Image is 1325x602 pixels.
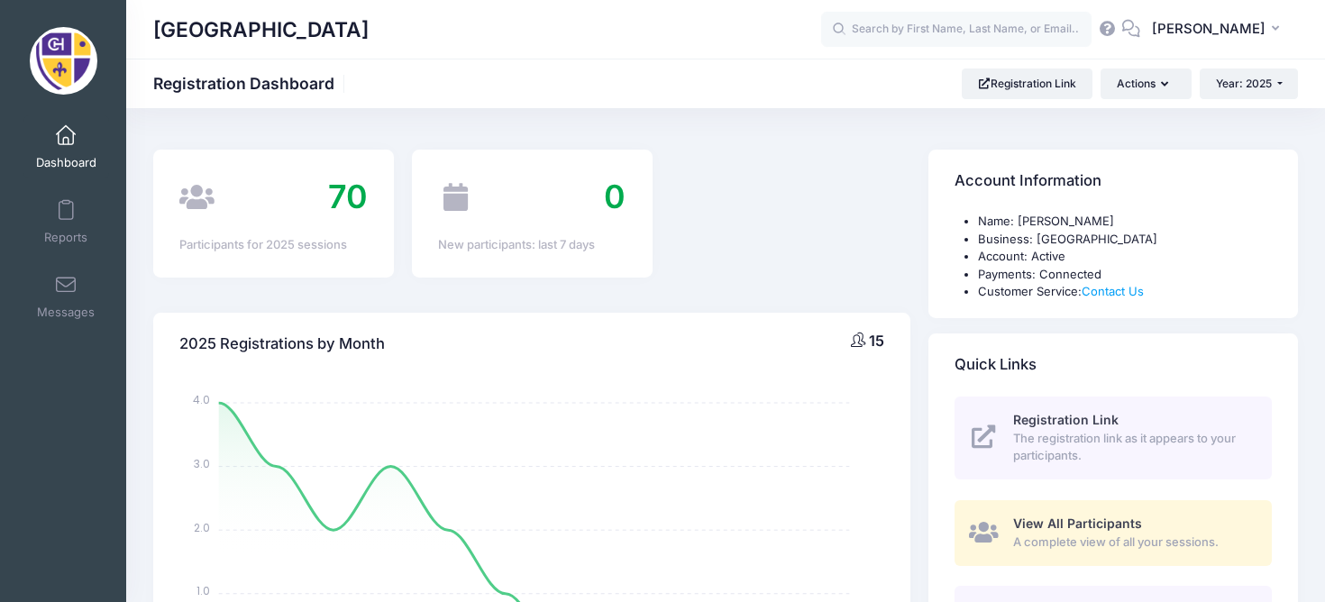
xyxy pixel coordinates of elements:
[36,155,96,170] span: Dashboard
[179,236,368,254] div: Participants for 2025 sessions
[23,265,109,328] a: Messages
[955,500,1272,566] a: View All Participants A complete view of all your sessions.
[1082,284,1144,298] a: Contact Us
[1101,68,1191,99] button: Actions
[955,397,1272,479] a: Registration Link The registration link as it appears to your participants.
[37,305,95,320] span: Messages
[978,266,1272,284] li: Payments: Connected
[869,332,884,350] span: 15
[153,74,350,93] h1: Registration Dashboard
[962,68,1092,99] a: Registration Link
[153,9,369,50] h1: [GEOGRAPHIC_DATA]
[821,12,1092,48] input: Search by First Name, Last Name, or Email...
[194,519,210,534] tspan: 2.0
[978,248,1272,266] li: Account: Active
[978,283,1272,301] li: Customer Service:
[179,318,385,369] h4: 2025 Registrations by Month
[193,392,210,407] tspan: 4.0
[1216,77,1272,90] span: Year: 2025
[1013,515,1142,531] span: View All Participants
[196,583,210,598] tspan: 1.0
[955,339,1037,390] h4: Quick Links
[978,231,1272,249] li: Business: [GEOGRAPHIC_DATA]
[23,115,109,178] a: Dashboard
[23,190,109,253] a: Reports
[438,236,626,254] div: New participants: last 7 days
[955,156,1101,207] h4: Account Information
[194,456,210,471] tspan: 3.0
[1013,412,1119,427] span: Registration Link
[1013,534,1251,552] span: A complete view of all your sessions.
[978,213,1272,231] li: Name: [PERSON_NAME]
[1013,430,1251,465] span: The registration link as it appears to your participants.
[30,27,97,95] img: Chatham Hall
[44,230,87,245] span: Reports
[1200,68,1298,99] button: Year: 2025
[1152,19,1266,39] span: [PERSON_NAME]
[328,177,368,216] span: 70
[604,177,626,216] span: 0
[1140,9,1298,50] button: [PERSON_NAME]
